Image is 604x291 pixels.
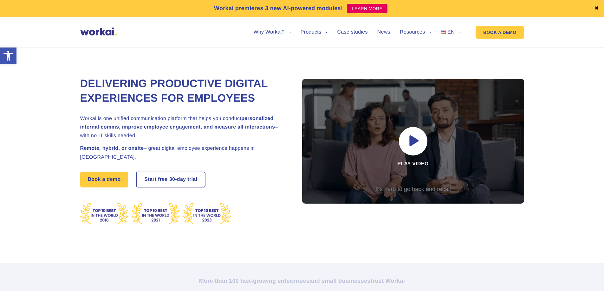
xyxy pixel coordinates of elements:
[80,114,286,140] h2: Workai is one unified communication platform that helps you conduct – with no IT skills needed.
[447,29,455,35] span: EN
[347,4,387,13] a: LEARN MORE
[169,177,186,182] i: 30-day
[80,77,286,106] h1: Delivering Productive Digital Experiences for Employees
[302,79,524,204] div: Play video
[594,6,599,11] a: ✖
[214,4,343,13] p: Workai premieres 3 new AI-powered modules!
[301,30,328,35] a: Products
[476,26,524,39] a: BOOK A DEMO
[126,277,478,285] h2: More than 100 fast-growing enterprises trust Workai
[80,172,128,187] a: Book a demo
[377,30,390,35] a: News
[80,144,286,161] h2: – great digital employee experience happens in [GEOGRAPHIC_DATA].
[309,278,370,284] i: and small businesses
[137,172,205,187] a: Start free30-daytrial
[337,30,367,35] a: Case studies
[253,30,291,35] a: Why Workai?
[400,30,431,35] a: Resources
[80,146,144,151] strong: Remote, hybrid, or onsite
